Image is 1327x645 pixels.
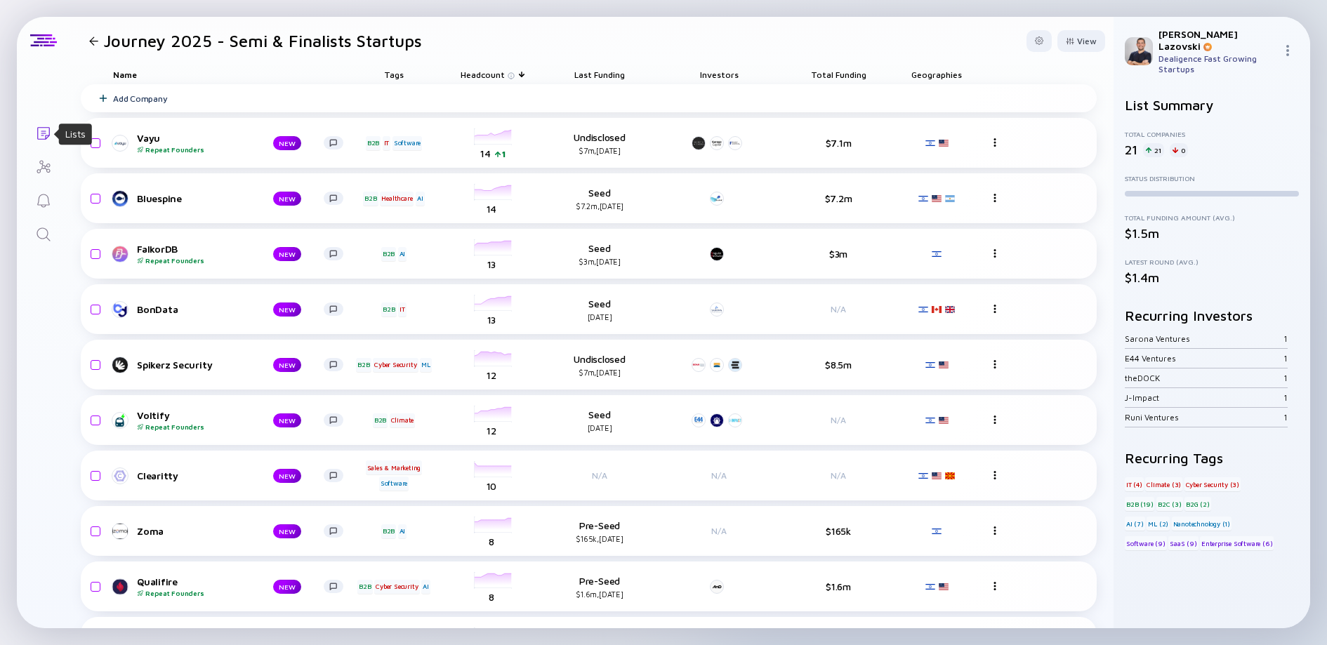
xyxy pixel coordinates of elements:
[938,583,949,590] img: United States Flag
[356,358,371,372] div: B2B
[398,247,407,261] div: AI
[991,138,999,147] img: Menu
[931,306,942,313] img: Canada Flag
[1125,174,1299,182] div: Status Distribution
[113,243,355,265] a: FalkorDBRepeat FoundersNEW
[366,460,423,474] div: Sales & Marketing
[938,140,949,147] img: United States Flag
[379,477,409,491] div: Software
[1143,143,1164,157] div: 21
[918,306,929,313] img: Israel Flag
[137,256,251,265] div: Repeat Founders
[1156,497,1183,511] div: B2C (3)
[931,195,942,202] img: United States Flag
[1145,477,1182,491] div: Climate (3)
[113,467,355,484] a: ClearittyNEW
[554,368,645,377] div: $7m, [DATE]
[554,534,645,543] div: $165k, [DATE]
[1125,213,1299,222] div: Total Funding Amount (Avg.)
[363,192,378,206] div: B2B
[1147,517,1170,531] div: ML (2)
[137,192,251,204] div: Bluespine
[137,132,251,154] div: Vayu
[1125,258,1299,266] div: Latest Round (Avg.)
[1282,45,1293,56] img: Menu
[925,583,936,590] img: Israel Flag
[687,470,751,481] div: N/A
[554,590,645,599] div: $1.6m, [DATE]
[137,423,251,431] div: Repeat Founders
[1125,477,1144,491] div: IT (4)
[416,192,425,206] div: AI
[137,303,251,315] div: BonData
[554,242,645,266] div: Seed
[991,471,999,479] img: Menu
[1125,97,1299,113] h2: List Summary
[102,65,355,84] div: Name
[687,526,751,536] div: N/A
[137,576,251,597] div: Qualifire
[113,576,355,597] a: QualifireRepeat FoundersNEW
[17,216,70,250] a: Search
[931,251,942,258] img: Israel Flag
[938,417,949,424] img: United States Flag
[1125,536,1167,550] div: Software (9)
[938,361,949,368] img: United States Flag
[1125,130,1299,138] div: Total Companies
[17,115,70,149] a: Lists
[355,65,433,84] div: Tags
[1283,373,1288,383] div: 1
[793,525,884,537] div: $165k
[383,136,391,150] div: IT
[554,353,645,377] div: Undisclosed
[1283,412,1288,423] div: 1
[918,195,929,202] img: Israel Flag
[793,415,884,425] div: N/A
[1125,142,1137,157] div: 21
[113,523,355,540] a: ZomaNEW
[113,409,355,431] a: VoltifyRepeat FoundersNEW
[1184,497,1211,511] div: B2G (2)
[1125,373,1283,383] div: theDOCK
[811,69,866,80] span: Total Funding
[554,298,645,321] div: Seed
[991,526,999,535] img: Menu
[793,470,884,481] div: N/A
[793,192,884,204] div: $7.2m
[1170,143,1188,157] div: 0
[1057,30,1105,52] button: View
[374,580,419,594] div: Cyber Security
[554,257,645,266] div: $3m, [DATE]
[1125,270,1299,285] div: $1.4m
[554,408,645,432] div: Seed
[793,304,884,314] div: N/A
[687,65,751,84] div: Investors
[373,358,418,372] div: Cyber Security
[554,423,645,432] div: [DATE]
[944,306,956,313] img: United Kingdom Flag
[1125,517,1145,531] div: AI (7)
[461,69,505,80] span: Headcount
[793,359,884,371] div: $8.5m
[554,519,645,543] div: Pre-Seed
[554,312,645,321] div: [DATE]
[137,145,251,154] div: Repeat Founders
[380,192,414,206] div: Healthcare
[1283,392,1288,403] div: 1
[944,195,956,202] img: Argentina Flag
[373,413,388,427] div: B2B
[420,358,432,372] div: ML
[17,182,70,216] a: Reminders
[931,528,942,535] img: Israel Flag
[104,31,422,51] h1: Journey 2025 - Semi & Finalists Startups
[793,580,884,592] div: $1.6m
[991,582,999,590] img: Menu
[1158,28,1276,52] div: [PERSON_NAME] Lazovski
[398,524,407,538] div: AI
[944,472,956,479] img: North Macedonia Flag
[137,589,251,597] div: Repeat Founders
[1283,353,1288,364] div: 1
[991,305,999,313] img: Menu
[1125,392,1283,403] div: J-Impact
[793,137,884,149] div: $7.1m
